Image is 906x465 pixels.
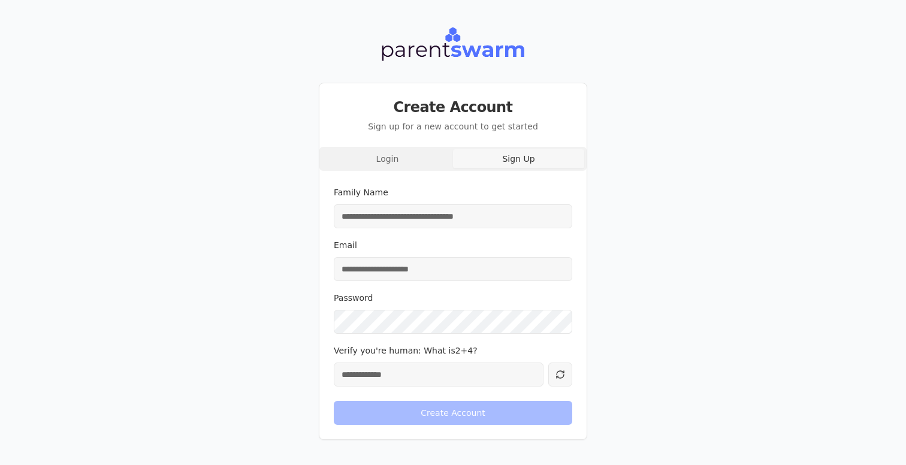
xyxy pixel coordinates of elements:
button: Sign Up [453,149,584,168]
label: Password [334,293,373,303]
img: Parentswarm [380,25,526,64]
h3: Create Account [334,98,572,117]
label: Verify you're human: What is 2 + 4 ? [334,346,478,355]
label: Email [334,240,357,250]
button: Login [322,149,453,168]
p: Sign up for a new account to get started [334,120,572,132]
button: Generate new verification [548,363,572,387]
label: Family Name [334,188,388,197]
